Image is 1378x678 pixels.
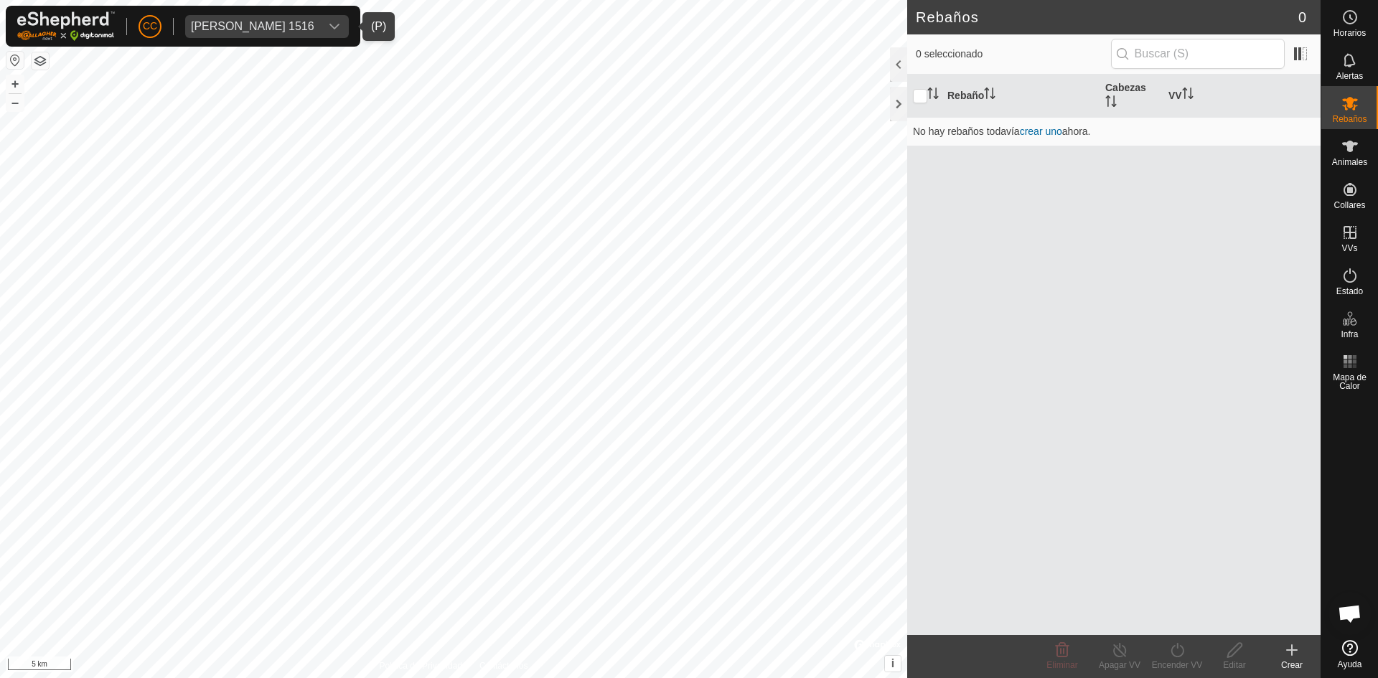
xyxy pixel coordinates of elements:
a: Ayuda [1321,634,1378,674]
div: [PERSON_NAME] 1516 [191,21,314,32]
span: 0 [1298,6,1306,28]
p-sorticon: Activar para ordenar [984,90,995,101]
div: dropdown trigger [320,15,349,38]
button: i [885,656,901,672]
img: Logo Gallagher [17,11,115,41]
span: Collares [1334,201,1365,209]
a: crear uno [1020,126,1062,137]
th: Cabezas [1100,75,1163,118]
span: Horarios [1334,29,1366,37]
td: No hay rebaños todavía ahora. [907,117,1321,146]
button: Restablecer Mapa [6,52,24,69]
span: Ayuda [1338,660,1362,669]
a: Política de Privacidad [380,659,462,672]
span: CC [143,19,157,34]
span: Animales [1332,158,1367,166]
span: Rebaños [1332,115,1367,123]
h2: Rebaños [916,9,1298,26]
span: 0 seleccionado [916,47,1111,62]
th: Rebaño [942,75,1100,118]
span: Oliver Castedo Vega 1516 [185,15,320,38]
button: – [6,94,24,111]
input: Buscar (S) [1111,39,1285,69]
span: i [891,657,894,669]
span: Infra [1341,330,1358,339]
p-sorticon: Activar para ordenar [1105,98,1117,109]
div: Crear [1263,659,1321,672]
p-sorticon: Activar para ordenar [927,90,939,101]
a: Contáctenos [479,659,528,672]
span: Eliminar [1046,660,1077,670]
div: Chat abierto [1328,592,1372,635]
th: VV [1163,75,1321,118]
button: Capas del Mapa [32,52,49,70]
span: VVs [1341,244,1357,253]
button: + [6,75,24,93]
div: Encender VV [1148,659,1206,672]
div: Apagar VV [1091,659,1148,672]
div: Editar [1206,659,1263,672]
p-sorticon: Activar para ordenar [1182,90,1194,101]
span: Estado [1336,287,1363,296]
span: Alertas [1336,72,1363,80]
span: Mapa de Calor [1325,373,1374,390]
